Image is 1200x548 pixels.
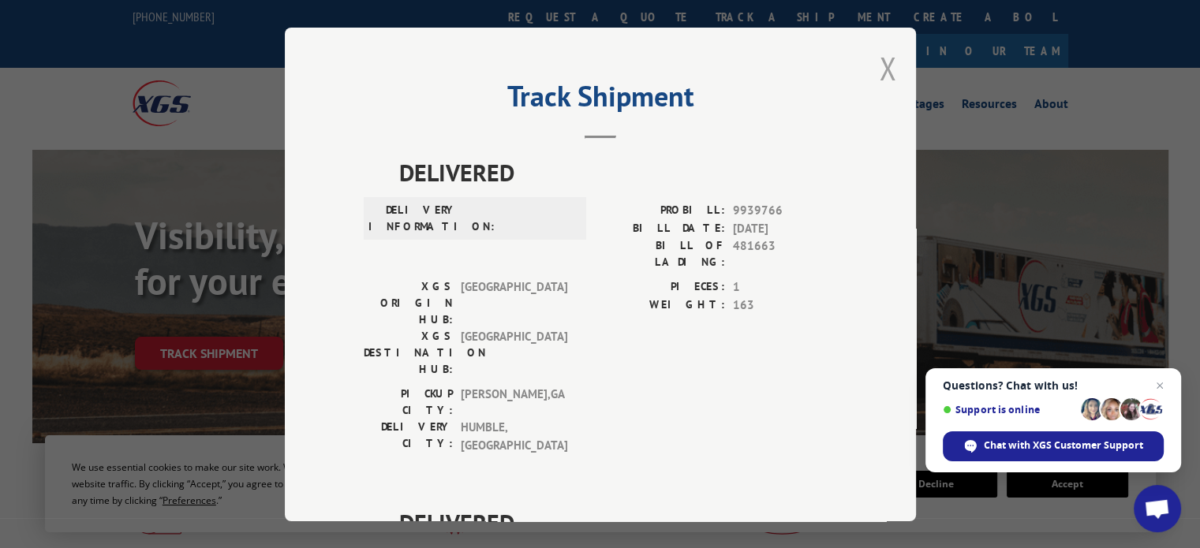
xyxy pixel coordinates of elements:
[399,155,837,190] span: DELIVERED
[461,278,567,328] span: [GEOGRAPHIC_DATA]
[364,328,453,378] label: XGS DESTINATION HUB:
[461,328,567,378] span: [GEOGRAPHIC_DATA]
[364,278,453,328] label: XGS ORIGIN HUB:
[600,296,725,314] label: WEIGHT:
[368,202,458,235] label: DELIVERY INFORMATION:
[600,237,725,270] label: BILL OF LADING:
[879,47,896,89] button: Close modal
[461,386,567,419] span: [PERSON_NAME] , GA
[943,431,1164,461] div: Chat with XGS Customer Support
[733,202,837,220] span: 9939766
[943,404,1075,416] span: Support is online
[600,202,725,220] label: PROBILL:
[1150,376,1169,395] span: Close chat
[364,85,837,115] h2: Track Shipment
[600,278,725,296] label: PIECES:
[733,278,837,296] span: 1
[733,219,837,237] span: [DATE]
[733,296,837,314] span: 163
[461,419,567,454] span: HUMBLE , [GEOGRAPHIC_DATA]
[984,438,1143,453] span: Chat with XGS Customer Support
[733,237,837,270] span: 481663
[600,219,725,237] label: BILL DATE:
[399,505,837,540] span: DELIVERED
[364,386,453,419] label: PICKUP CITY:
[943,379,1164,392] span: Questions? Chat with us!
[364,419,453,454] label: DELIVERY CITY:
[1134,485,1181,532] div: Open chat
